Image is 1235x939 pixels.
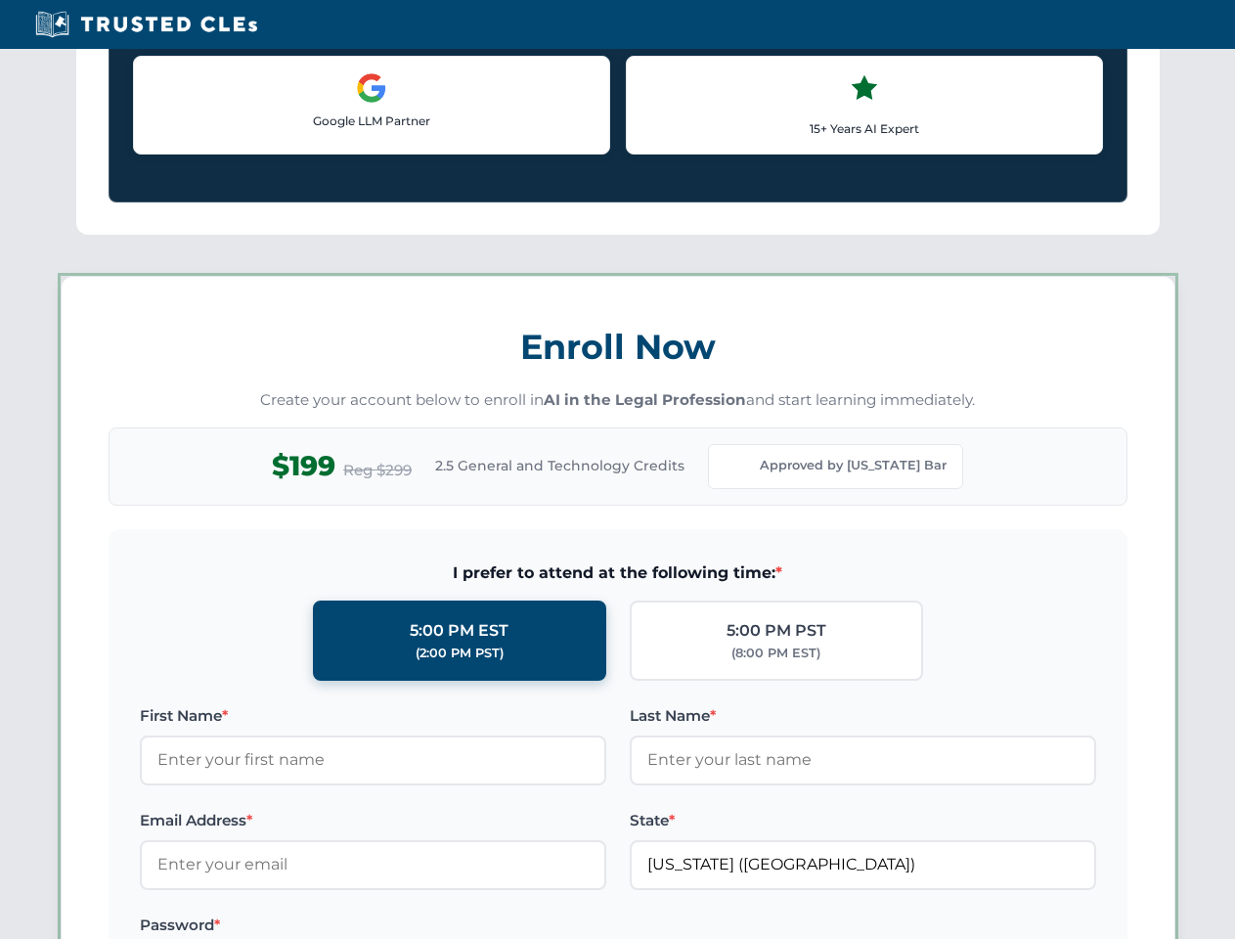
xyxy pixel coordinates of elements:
[109,389,1127,412] p: Create your account below to enroll in and start learning immediately.
[150,112,594,130] p: Google LLM Partner
[410,618,508,644] div: 5:00 PM EST
[140,560,1096,586] span: I prefer to attend at the following time:
[140,704,606,728] label: First Name
[29,10,263,39] img: Trusted CLEs
[642,119,1086,138] p: 15+ Years AI Expert
[272,444,335,488] span: $199
[140,809,606,832] label: Email Address
[760,456,947,475] span: Approved by [US_STATE] Bar
[343,459,412,482] span: Reg $299
[731,644,820,663] div: (8:00 PM EST)
[109,316,1127,378] h3: Enroll Now
[727,618,826,644] div: 5:00 PM PST
[544,390,746,409] strong: AI in the Legal Profession
[140,914,606,937] label: Password
[630,704,1096,728] label: Last Name
[416,644,504,663] div: (2:00 PM PST)
[630,736,1096,784] input: Enter your last name
[140,736,606,784] input: Enter your first name
[140,840,606,889] input: Enter your email
[435,455,684,476] span: 2.5 General and Technology Credits
[356,72,387,104] img: Google
[630,809,1096,832] label: State
[630,840,1096,889] input: Florida (FL)
[725,453,752,480] img: Florida Bar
